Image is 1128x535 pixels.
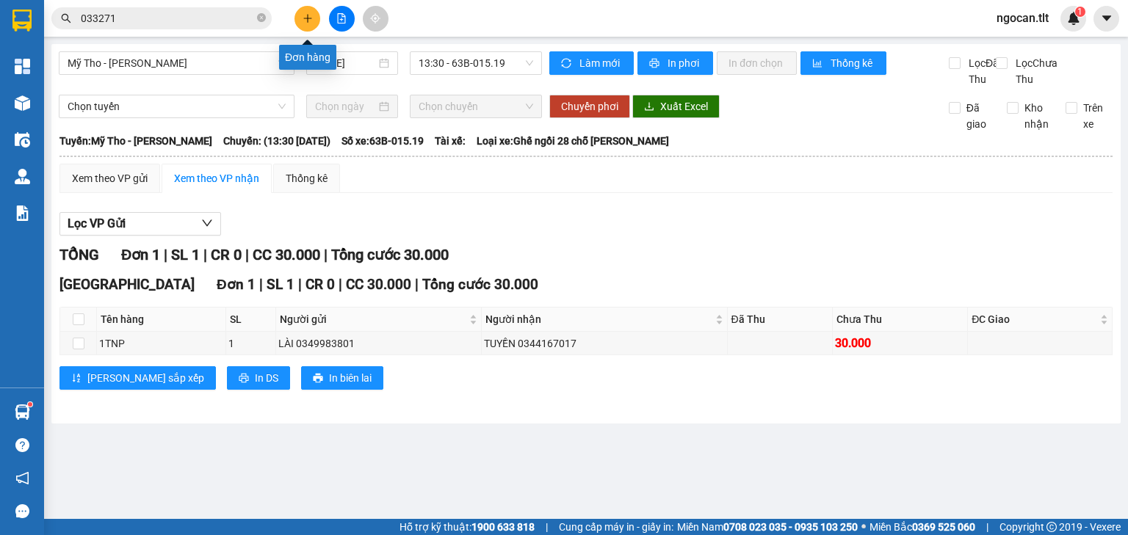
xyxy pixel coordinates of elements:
span: Tổng cước 30.000 [422,276,538,293]
span: plus [303,13,313,23]
span: ngocan.tlt [985,9,1060,27]
div: Xem theo VP gửi [72,170,148,186]
span: question-circle [15,438,29,452]
span: file-add [336,13,347,23]
span: | [546,519,548,535]
button: syncLàm mới [549,51,634,75]
th: Chưa Thu [833,307,968,332]
span: CR 0 [211,246,242,263]
img: logo-vxr [12,10,32,32]
span: Đơn 1 [121,246,160,263]
span: Miền Bắc [869,519,975,535]
span: down [201,217,213,229]
span: SL 1 [267,276,294,293]
img: warehouse-icon [15,132,30,148]
span: Lọc VP Gửi [68,214,126,233]
span: Chọn tuyến [68,95,286,117]
span: Làm mới [579,55,622,71]
img: warehouse-icon [15,404,30,420]
span: close-circle [257,13,266,22]
button: file-add [329,6,355,32]
button: downloadXuất Excel [632,95,720,118]
th: SL [226,307,276,332]
span: printer [313,373,323,385]
th: Đã Thu [728,307,834,332]
span: CC 30.000 [346,276,411,293]
span: | [203,246,207,263]
span: Kho nhận [1019,100,1055,132]
button: Chuyển phơi [549,95,630,118]
span: Cung cấp máy in - giấy in: [559,519,673,535]
button: caret-down [1093,6,1119,32]
th: Tên hàng [97,307,226,332]
span: ĐC Giao [972,311,1097,327]
span: Lọc Đã Thu [963,55,1001,87]
span: message [15,504,29,518]
span: search [61,13,71,23]
span: copyright [1046,522,1057,532]
span: aim [370,13,380,23]
div: 1TNP [99,335,223,352]
span: Tổng cước 30.000 [331,246,449,263]
span: In biên lai [329,370,372,386]
span: Thống kê [831,55,875,71]
span: sort-ascending [71,373,82,385]
span: In phơi [668,55,701,71]
img: solution-icon [15,205,30,221]
div: TUYỀN 0344167017 [484,335,725,352]
sup: 1 [1075,7,1085,17]
span: | [324,246,328,263]
span: [PERSON_NAME] sắp xếp [87,370,204,386]
button: aim [363,6,388,32]
span: sync [561,58,574,70]
span: ⚪️ [861,524,866,530]
strong: 0369 525 060 [912,521,975,533]
span: caret-down [1100,12,1113,25]
span: | [415,276,419,293]
span: Lọc Chưa Thu [1010,55,1066,87]
input: Tìm tên, số ĐT hoặc mã đơn [81,10,254,26]
span: | [986,519,988,535]
span: printer [649,58,662,70]
input: Chọn ngày [315,98,375,114]
button: plus [294,6,320,32]
span: 13:30 - 63B-015.19 [419,52,534,74]
span: In DS [255,370,278,386]
span: bar-chart [812,58,825,70]
span: TỔNG [59,246,99,263]
button: In đơn chọn [717,51,797,75]
button: bar-chartThống kê [800,51,886,75]
span: Đơn 1 [217,276,256,293]
button: Lọc VP Gửi [59,212,221,236]
img: warehouse-icon [15,95,30,111]
span: Chọn chuyến [419,95,534,117]
span: CC 30.000 [253,246,320,263]
span: Số xe: 63B-015.19 [341,133,424,149]
span: download [644,101,654,113]
button: printerIn biên lai [301,366,383,390]
span: Miền Nam [677,519,858,535]
span: | [298,276,302,293]
strong: 1900 633 818 [471,521,535,533]
span: close-circle [257,12,266,26]
span: Loại xe: Ghế ngồi 28 chỗ [PERSON_NAME] [477,133,669,149]
div: Xem theo VP nhận [174,170,259,186]
span: Chuyến: (13:30 [DATE]) [223,133,330,149]
sup: 1 [28,402,32,407]
strong: 0708 023 035 - 0935 103 250 [723,521,858,533]
span: Trên xe [1077,100,1113,132]
span: SL 1 [171,246,200,263]
span: 1 [1077,7,1082,17]
span: Hỗ trợ kỹ thuật: [399,519,535,535]
span: Xuất Excel [660,98,708,114]
span: printer [239,373,249,385]
span: Người nhận [485,311,712,327]
div: 1 [228,335,273,352]
span: | [245,246,249,263]
div: LÀI 0349983801 [278,335,478,352]
b: Tuyến: Mỹ Tho - [PERSON_NAME] [59,135,212,147]
span: | [164,246,167,263]
span: [GEOGRAPHIC_DATA] [59,276,195,293]
button: sort-ascending[PERSON_NAME] sắp xếp [59,366,216,390]
span: notification [15,471,29,485]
